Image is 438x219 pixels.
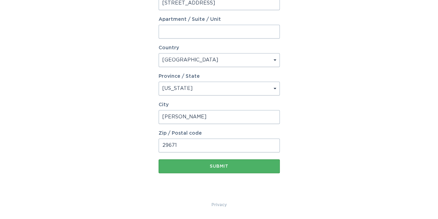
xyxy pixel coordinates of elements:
a: Privacy Policy & Terms of Use [212,201,227,209]
label: Province / State [159,74,200,79]
label: Apartment / Suite / Unit [159,17,280,22]
label: City [159,102,280,107]
label: Country [159,45,179,50]
div: Submit [162,164,276,168]
label: Zip / Postal code [159,131,280,136]
button: Submit [159,159,280,173]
